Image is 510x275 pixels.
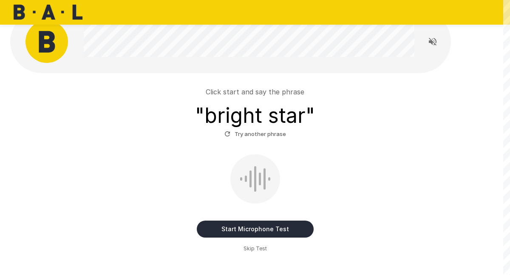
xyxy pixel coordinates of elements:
[206,87,304,97] p: Click start and say the phrase
[222,128,288,141] button: Try another phrase
[244,244,267,253] span: Skip Test
[197,221,314,238] button: Start Microphone Test
[25,20,68,63] img: bal_avatar.png
[195,104,315,128] h3: " bright star "
[424,33,441,50] button: Read questions aloud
